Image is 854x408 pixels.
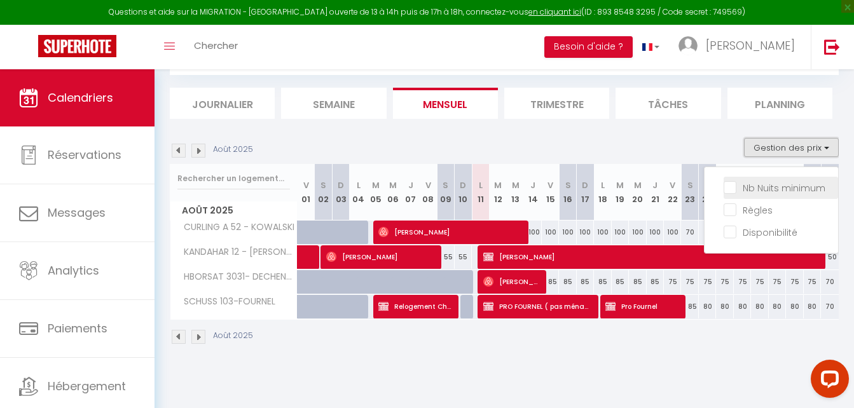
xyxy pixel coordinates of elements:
div: 80 [804,295,821,318]
abbr: M [634,179,642,191]
div: 85 [542,270,559,294]
div: 70 [821,295,839,318]
abbr: V [303,179,309,191]
div: 100 [542,221,559,244]
span: Pro Fournel [605,294,680,318]
span: Calendriers [48,90,113,105]
img: ... [678,36,698,55]
th: 07 [402,164,419,221]
abbr: L [601,179,605,191]
div: 75 [716,270,733,294]
th: 08 [420,164,437,221]
th: 15 [542,164,559,221]
abbr: D [338,179,344,191]
div: 100 [629,221,646,244]
div: 50 [821,245,839,269]
div: 100 [647,221,664,244]
p: Août 2025 [213,144,253,156]
div: 55 [455,245,472,269]
th: 12 [489,164,506,221]
span: PRO FOURNEL ( pas ménage ) [483,294,592,318]
abbr: S [443,179,448,191]
div: 75 [786,270,803,294]
th: 30 [804,164,821,221]
abbr: J [652,179,658,191]
li: Planning [727,88,832,119]
li: Trimestre [504,88,609,119]
p: Août 2025 [213,330,253,342]
th: 03 [332,164,349,221]
th: 01 [298,164,315,221]
img: logout [824,39,840,55]
span: Paiements [48,320,107,336]
span: [PERSON_NAME] [326,245,435,269]
div: 80 [699,295,716,318]
th: 14 [524,164,541,221]
span: Chercher [194,39,238,52]
div: 75 [804,270,821,294]
th: 27 [751,164,768,221]
abbr: M [512,179,520,191]
div: 75 [734,270,751,294]
abbr: M [372,179,380,191]
th: 05 [367,164,384,221]
th: 26 [734,164,751,221]
div: 70 [681,221,698,244]
li: Tâches [616,88,720,119]
abbr: D [460,179,466,191]
a: en cliquant ici [528,6,581,17]
th: 09 [437,164,454,221]
button: Besoin d'aide ? [544,36,633,58]
th: 19 [612,164,629,221]
div: 85 [577,270,594,294]
abbr: M [389,179,397,191]
div: 100 [664,221,681,244]
li: Journalier [170,88,275,119]
th: 10 [455,164,472,221]
a: Chercher [184,25,247,69]
th: 21 [647,164,664,221]
div: 100 [577,221,594,244]
div: 75 [664,270,681,294]
th: 17 [577,164,594,221]
span: KANDAHAR 12 - [PERSON_NAME] [172,245,300,259]
div: 85 [681,295,698,318]
span: [PERSON_NAME] [706,37,795,53]
th: 16 [559,164,576,221]
div: 75 [681,270,698,294]
th: 28 [769,164,786,221]
th: 31 [821,164,839,221]
div: 55 [437,245,454,269]
th: 18 [594,164,611,221]
th: 22 [664,164,681,221]
th: 23 [681,164,698,221]
th: 25 [716,164,733,221]
div: 85 [612,270,629,294]
abbr: V [670,179,675,191]
abbr: J [530,179,535,191]
input: Rechercher un logement... [177,167,290,190]
button: Gestion des prix [744,138,839,157]
span: Analytics [48,262,99,278]
abbr: S [565,179,571,191]
abbr: M [494,179,502,191]
div: 85 [559,270,576,294]
span: [PERSON_NAME] [378,220,521,244]
div: 80 [786,295,803,318]
span: Août 2025 [170,201,297,220]
div: 80 [716,295,733,318]
span: Messages [48,205,106,221]
div: 75 [769,270,786,294]
span: SCHUSS 103-FOURNEL [172,295,279,309]
th: 20 [629,164,646,221]
div: 100 [559,221,576,244]
th: 13 [507,164,524,221]
span: Hébergement [48,378,126,394]
abbr: V [548,179,553,191]
div: 75 [751,270,768,294]
div: 85 [647,270,664,294]
th: 04 [350,164,367,221]
div: 80 [734,295,751,318]
iframe: LiveChat chat widget [801,355,854,408]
